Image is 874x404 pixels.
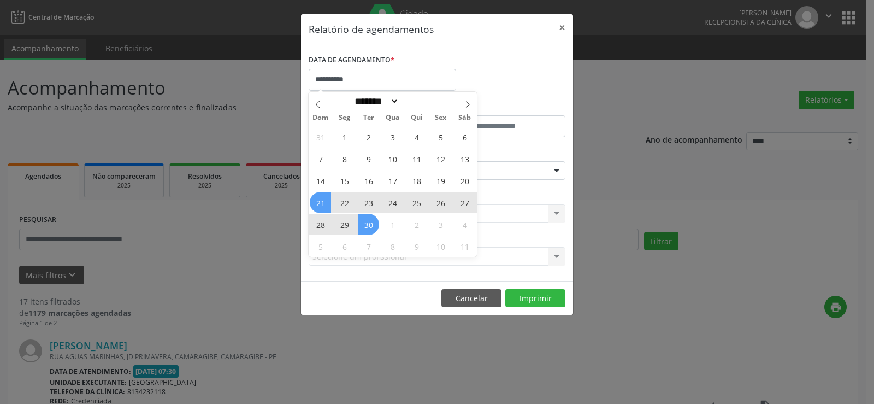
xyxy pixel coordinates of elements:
span: Dom [309,114,333,121]
span: Outubro 5, 2025 [310,236,331,257]
span: Setembro 17, 2025 [382,170,403,191]
span: Setembro 22, 2025 [334,192,355,213]
span: Setembro 4, 2025 [406,126,427,148]
span: Setembro 10, 2025 [382,148,403,169]
span: Setembro 30, 2025 [358,214,379,235]
span: Setembro 18, 2025 [406,170,427,191]
span: Setembro 20, 2025 [454,170,475,191]
span: Outubro 7, 2025 [358,236,379,257]
span: Outubro 10, 2025 [430,236,451,257]
span: Agosto 31, 2025 [310,126,331,148]
span: Qua [381,114,405,121]
span: Setembro 27, 2025 [454,192,475,213]
span: Setembro 7, 2025 [310,148,331,169]
span: Seg [333,114,357,121]
span: Setembro 16, 2025 [358,170,379,191]
span: Setembro 12, 2025 [430,148,451,169]
span: Setembro 9, 2025 [358,148,379,169]
span: Outubro 1, 2025 [382,214,403,235]
span: Setembro 15, 2025 [334,170,355,191]
span: Outubro 8, 2025 [382,236,403,257]
span: Setembro 26, 2025 [430,192,451,213]
span: Setembro 3, 2025 [382,126,403,148]
span: Qui [405,114,429,121]
span: Setembro 29, 2025 [334,214,355,235]
span: Setembro 11, 2025 [406,148,427,169]
button: Cancelar [441,289,501,308]
span: Outubro 2, 2025 [406,214,427,235]
span: Sáb [453,114,477,121]
span: Setembro 5, 2025 [430,126,451,148]
select: Month [351,96,399,107]
span: Outubro 6, 2025 [334,236,355,257]
span: Setembro 8, 2025 [334,148,355,169]
span: Sex [429,114,453,121]
span: Outubro 9, 2025 [406,236,427,257]
label: DATA DE AGENDAMENTO [309,52,394,69]
span: Outubro 11, 2025 [454,236,475,257]
button: Imprimir [505,289,565,308]
span: Setembro 21, 2025 [310,192,331,213]
span: Setembro 19, 2025 [430,170,451,191]
span: Setembro 23, 2025 [358,192,379,213]
span: Setembro 2, 2025 [358,126,379,148]
span: Setembro 14, 2025 [310,170,331,191]
span: Outubro 4, 2025 [454,214,475,235]
span: Setembro 13, 2025 [454,148,475,169]
span: Setembro 28, 2025 [310,214,331,235]
label: ATÉ [440,98,565,115]
button: Close [551,14,573,41]
span: Setembro 6, 2025 [454,126,475,148]
span: Setembro 25, 2025 [406,192,427,213]
input: Year [399,96,435,107]
span: Ter [357,114,381,121]
span: Outubro 3, 2025 [430,214,451,235]
span: Setembro 24, 2025 [382,192,403,213]
span: Setembro 1, 2025 [334,126,355,148]
h5: Relatório de agendamentos [309,22,434,36]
